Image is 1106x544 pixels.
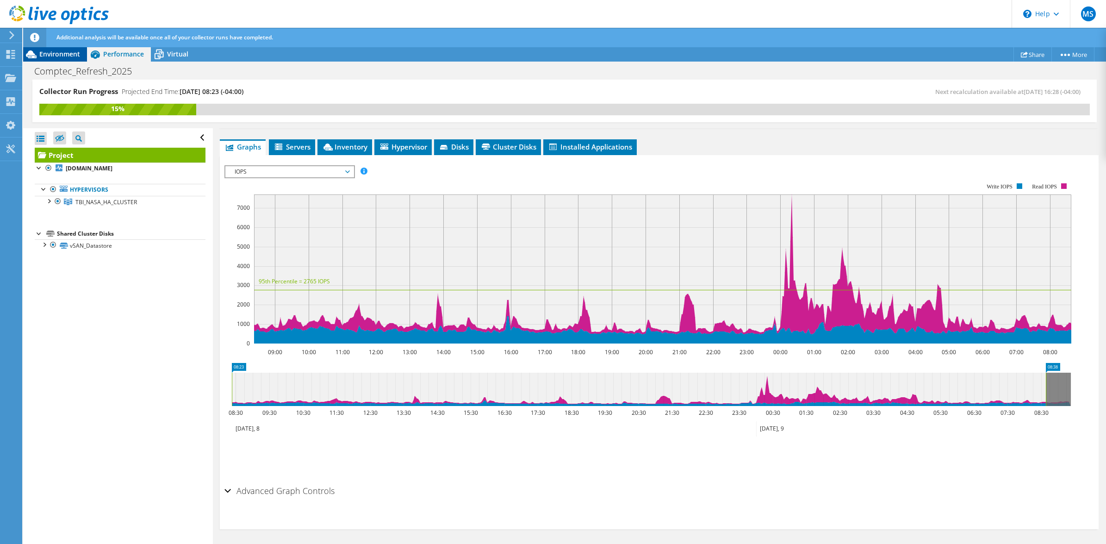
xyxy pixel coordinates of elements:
[35,163,205,175] a: [DOMAIN_NAME]
[66,164,112,172] b: [DOMAIN_NAME]
[301,348,316,356] text: 10:00
[75,198,137,206] span: TBI_NASA_HA_CLUSTER
[935,88,1085,96] span: Next recalculation available at
[638,348,652,356] text: 20:00
[363,409,377,417] text: 12:30
[259,277,330,285] text: 95th Percentile = 2765 IOPS
[30,66,146,76] h1: Comptec_Refresh_2025
[1023,10,1031,18] svg: \n
[1043,348,1057,356] text: 08:00
[57,228,205,239] div: Shared Cluster Disks
[604,348,619,356] text: 19:00
[436,348,450,356] text: 14:00
[1051,47,1094,62] a: More
[908,348,922,356] text: 04:00
[975,348,989,356] text: 06:00
[706,348,720,356] text: 22:00
[329,409,343,417] text: 11:30
[941,348,956,356] text: 05:00
[967,409,981,417] text: 06:30
[35,184,205,196] a: Hypervisors
[470,348,484,356] text: 15:00
[262,409,276,417] text: 09:30
[631,409,646,417] text: 20:30
[180,87,243,96] span: [DATE] 08:23 (-04:00)
[273,142,311,151] span: Servers
[396,409,410,417] text: 13:30
[874,348,889,356] text: 03:00
[35,196,205,208] a: TBI_NASA_HA_CLUSTER
[237,204,250,212] text: 7000
[237,262,250,270] text: 4000
[1081,6,1096,21] span: MS
[237,281,250,289] text: 3000
[237,320,250,328] text: 1000
[1009,348,1023,356] text: 07:00
[224,481,335,500] h2: Advanced Graph Controls
[167,50,188,58] span: Virtual
[237,223,250,231] text: 6000
[35,239,205,251] a: vSAN_Datastore
[672,348,686,356] text: 21:00
[739,348,753,356] text: 23:00
[39,50,80,58] span: Environment
[379,142,427,151] span: Hypervisor
[773,348,787,356] text: 00:00
[56,33,273,41] span: Additional analysis will be available once all of your collector runs have completed.
[799,409,813,417] text: 01:30
[564,409,578,417] text: 18:30
[900,409,914,417] text: 04:30
[224,142,261,151] span: Graphs
[597,409,612,417] text: 19:30
[322,142,367,151] span: Inventory
[296,409,310,417] text: 10:30
[840,348,855,356] text: 02:00
[987,183,1013,190] text: Write IOPS
[833,409,847,417] text: 02:30
[866,409,880,417] text: 03:30
[503,348,518,356] text: 16:00
[247,339,250,347] text: 0
[335,348,349,356] text: 11:00
[698,409,713,417] text: 22:30
[1000,409,1014,417] text: 07:30
[548,142,632,151] span: Installed Applications
[665,409,679,417] text: 21:30
[1013,47,1052,62] a: Share
[497,409,511,417] text: 16:30
[230,166,349,177] span: IOPS
[1024,88,1081,96] span: [DATE] 16:28 (-04:00)
[402,348,416,356] text: 13:00
[807,348,821,356] text: 01:00
[480,142,536,151] span: Cluster Disks
[530,409,545,417] text: 17:30
[39,104,196,114] div: 15%
[732,409,746,417] text: 23:30
[368,348,383,356] text: 12:00
[765,409,780,417] text: 00:30
[237,243,250,250] text: 5000
[35,148,205,163] a: Project
[122,87,243,97] h4: Projected End Time:
[537,348,552,356] text: 17:00
[933,409,947,417] text: 05:30
[103,50,144,58] span: Performance
[463,409,478,417] text: 15:30
[439,142,469,151] span: Disks
[267,348,282,356] text: 09:00
[228,409,242,417] text: 08:30
[1034,409,1048,417] text: 08:30
[571,348,585,356] text: 18:00
[1032,183,1057,190] text: Read IOPS
[237,300,250,308] text: 2000
[430,409,444,417] text: 14:30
